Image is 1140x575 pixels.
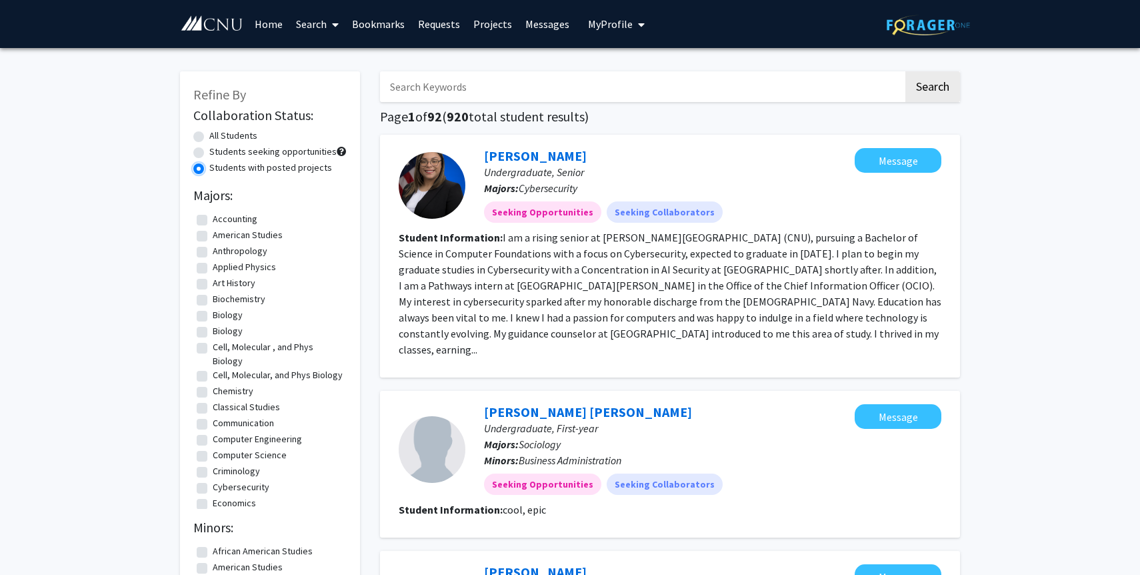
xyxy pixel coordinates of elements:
[213,308,243,322] label: Biology
[519,1,576,47] a: Messages
[399,231,503,244] b: Student Information:
[607,474,723,495] mat-chip: Seeking Collaborators
[213,228,283,242] label: American Studies
[248,1,289,47] a: Home
[209,161,332,175] label: Students with posted projects
[213,416,274,430] label: Communication
[213,276,255,290] label: Art History
[408,108,415,125] span: 1
[467,1,519,47] a: Projects
[213,480,269,494] label: Cybersecurity
[209,145,337,159] label: Students seeking opportunities
[484,474,601,495] mat-chip: Seeking Opportunities
[213,368,343,382] label: Cell, Molecular, and Phys Biology
[607,201,723,223] mat-chip: Seeking Collaborators
[519,454,621,467] span: Business Administration
[887,15,970,35] img: ForagerOne Logo
[855,404,941,429] button: Message Wilkes Ferguson
[588,17,633,31] span: My Profile
[213,260,276,274] label: Applied Physics
[411,1,467,47] a: Requests
[213,496,256,510] label: Economics
[10,515,57,565] iframe: Chat
[447,108,469,125] span: 920
[209,129,257,143] label: All Students
[289,1,345,47] a: Search
[213,384,253,398] label: Chemistry
[213,212,257,226] label: Accounting
[213,244,267,258] label: Anthropology
[399,503,503,516] b: Student Information:
[855,148,941,173] button: Message Briana Tolleson
[213,448,287,462] label: Computer Science
[427,108,442,125] span: 92
[213,544,313,558] label: African American Studies
[399,231,941,356] fg-read-more: I am a rising senior at [PERSON_NAME][GEOGRAPHIC_DATA] (CNU), pursuing a Bachelor of Science in C...
[484,454,519,467] b: Minors:
[345,1,411,47] a: Bookmarks
[213,292,265,306] label: Biochemistry
[380,71,903,102] input: Search Keywords
[213,324,243,338] label: Biology
[213,432,302,446] label: Computer Engineering
[484,201,601,223] mat-chip: Seeking Opportunities
[484,438,519,451] b: Majors:
[905,71,960,102] button: Search
[193,187,347,203] h2: Majors:
[484,404,692,420] a: [PERSON_NAME] [PERSON_NAME]
[213,340,343,368] label: Cell, Molecular , and Phys Biology
[380,109,960,125] h1: Page of ( total student results)
[484,181,519,195] b: Majors:
[484,147,587,164] a: [PERSON_NAME]
[193,107,347,123] h2: Collaboration Status:
[193,520,347,536] h2: Minors:
[180,15,243,32] img: Christopher Newport University Logo
[519,438,561,451] span: Sociology
[484,165,584,179] span: Undergraduate, Senior
[213,464,260,478] label: Criminology
[193,86,246,103] span: Refine By
[213,400,280,414] label: Classical Studies
[213,560,283,574] label: American Studies
[484,422,598,435] span: Undergraduate, First-year
[503,503,546,516] fg-read-more: cool, epic
[519,181,577,195] span: Cybersecurity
